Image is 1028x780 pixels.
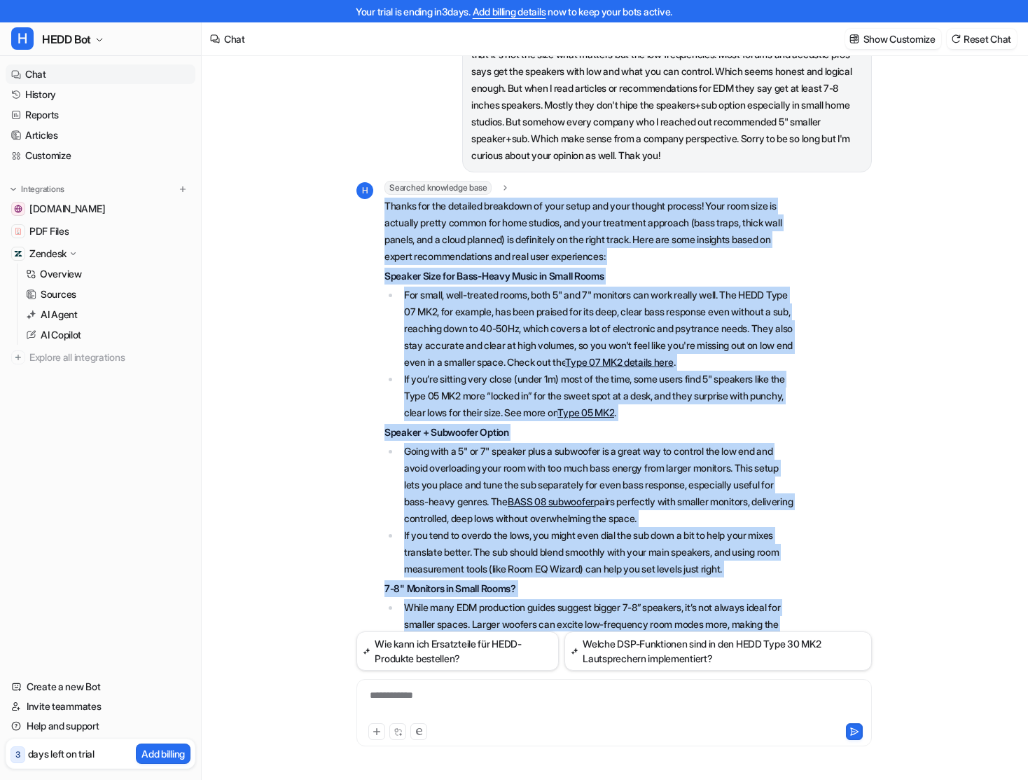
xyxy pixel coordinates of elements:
[21,184,64,195] p: Integrations
[356,182,373,199] span: H
[20,325,195,345] a: AI Copilot
[6,697,195,716] a: Invite teammates
[400,371,794,421] li: If you’re sitting very close (under 1m) most of the time, some users find 5" speakers like the Ty...
[15,748,20,761] p: 3
[384,270,604,282] strong: Speaker Size for Bass-Heavy Music in Small Rooms
[951,34,961,44] img: reset
[6,64,195,84] a: Chat
[8,184,18,194] img: expand menu
[400,287,794,371] li: For small, well-treated rooms, both 5" and 7" monitors can work really well. The HEDD Type 07 MK2...
[29,224,69,238] span: PDF Files
[6,182,69,196] button: Integrations
[400,527,794,577] li: If you tend to overdo the lows, you might even dial the sub down a bit to help your mixes transla...
[508,495,594,507] a: BASS 08 subwoofer
[178,184,188,194] img: menu_add.svg
[20,285,195,304] a: Sources
[11,350,25,364] img: explore all integrations
[6,348,195,367] a: Explore all integrations
[557,406,614,418] a: Type 05 MK2
[29,247,67,261] p: Zendesk
[947,29,1017,49] button: Reset Chat
[41,308,78,322] p: AI Agent
[400,599,794,666] li: While many EDM production guides suggest bigger 7-8” speakers, it’s not always ideal for smaller ...
[42,29,91,49] span: HEDD Bot
[6,85,195,104] a: History
[384,181,492,195] span: Searched knowledge base
[6,716,195,736] a: Help and support
[6,125,195,145] a: Articles
[6,221,195,241] a: PDF FilesPDF Files
[845,29,941,49] button: Show Customize
[28,746,95,761] p: days left on trial
[136,744,190,764] button: Add billing
[384,426,509,438] strong: Speaker + Subwoofer Option
[473,6,546,18] a: Add billing details
[141,746,185,761] p: Add billing
[41,328,81,342] p: AI Copilot
[20,264,195,284] a: Overview
[849,34,859,44] img: customize
[6,199,195,219] a: hedd.audio[DOMAIN_NAME]
[41,287,76,301] p: Sources
[14,205,22,213] img: hedd.audio
[565,356,673,368] a: Type 07 MK2 details here
[384,582,516,594] strong: 7-8" Monitors in Small Rooms?
[6,105,195,125] a: Reports
[384,198,794,265] p: Thanks for the detailed breakdown of your setup and your thought process! Your room size is actua...
[400,443,794,527] li: Going with a 5" or 7" speaker plus a subwoofer is a great way to control the low end and avoid ov...
[14,249,22,258] img: Zendesk
[356,631,559,671] button: Wie kann ich Ersatzteile für HEDD-Produkte bestellen?
[224,32,245,46] div: Chat
[29,346,190,369] span: Explore all integrations
[40,267,82,281] p: Overview
[564,631,872,671] button: Welche DSP-Funktionen sind in den HEDD Type 30 MK2 Lautsprechern implementiert?
[11,27,34,50] span: H
[14,227,22,235] img: PDF Files
[6,146,195,165] a: Customize
[29,202,105,216] span: [DOMAIN_NAME]
[863,32,936,46] p: Show Customize
[20,305,195,324] a: AI Agent
[6,677,195,697] a: Create a new Bot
